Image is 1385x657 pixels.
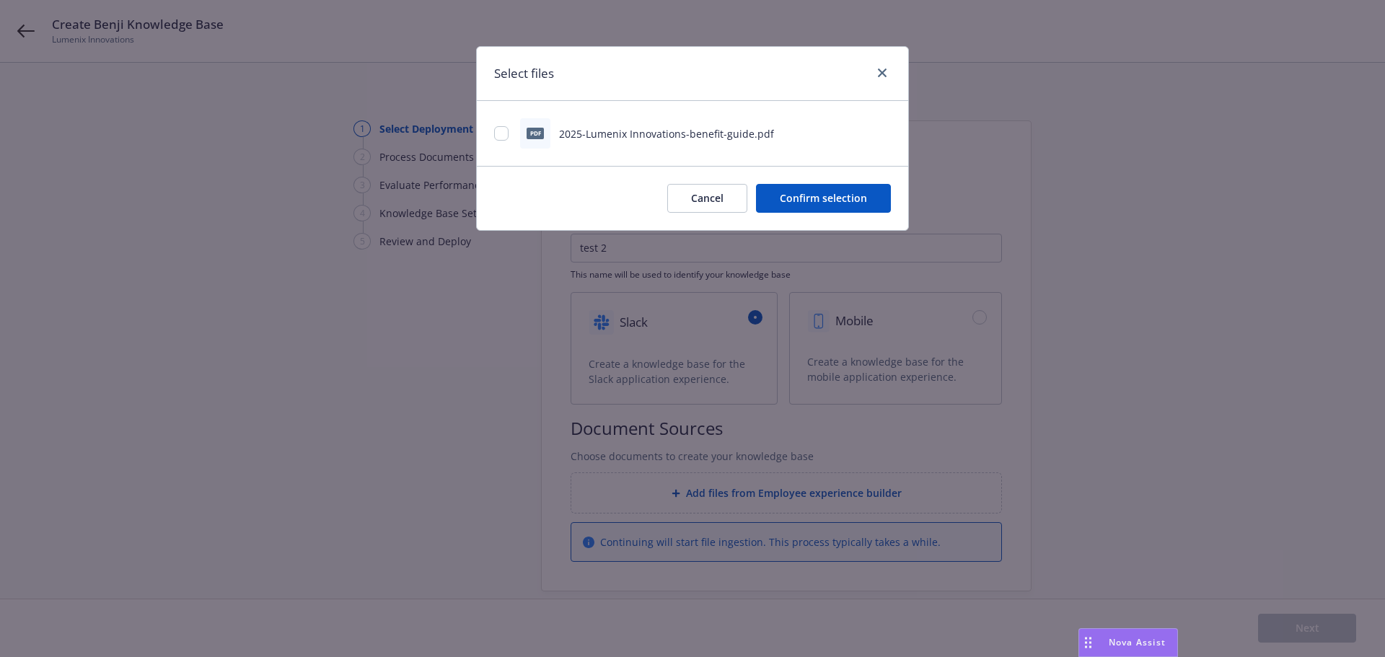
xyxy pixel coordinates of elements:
[1079,629,1097,656] div: Drag to move
[1109,636,1166,648] span: Nova Assist
[756,184,891,213] button: Confirm selection
[527,128,544,138] span: pdf
[667,184,747,213] button: Cancel
[559,127,774,141] span: 2025-Lumenix Innovations-benefit-guide.pdf
[874,64,891,81] a: close
[494,64,554,83] h1: Select files
[1078,628,1178,657] button: Nova Assist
